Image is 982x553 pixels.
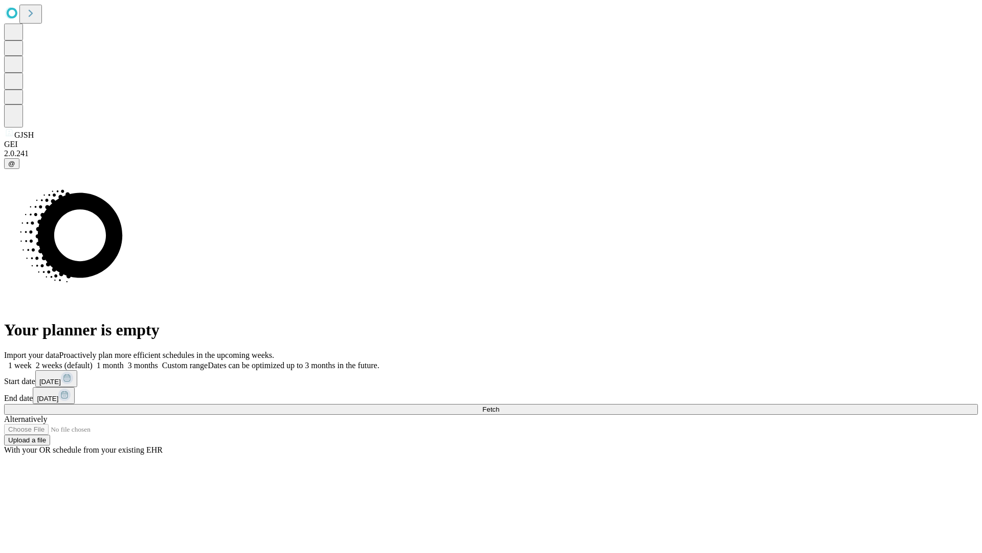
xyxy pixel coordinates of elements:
span: Fetch [482,406,499,413]
button: Upload a file [4,435,50,445]
span: Import your data [4,351,59,359]
span: Dates can be optimized up to 3 months in the future. [208,361,379,370]
button: [DATE] [33,387,75,404]
div: End date [4,387,978,404]
button: @ [4,158,19,169]
span: 1 month [97,361,124,370]
span: [DATE] [39,378,61,386]
span: 3 months [128,361,158,370]
button: [DATE] [35,370,77,387]
h1: Your planner is empty [4,321,978,339]
span: 1 week [8,361,32,370]
span: Proactively plan more efficient schedules in the upcoming weeks. [59,351,274,359]
span: With your OR schedule from your existing EHR [4,445,163,454]
div: Start date [4,370,978,387]
span: Custom range [162,361,208,370]
span: [DATE] [37,395,58,402]
span: 2 weeks (default) [36,361,93,370]
span: @ [8,160,15,167]
span: GJSH [14,131,34,139]
div: GEI [4,140,978,149]
button: Fetch [4,404,978,415]
div: 2.0.241 [4,149,978,158]
span: Alternatively [4,415,47,423]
